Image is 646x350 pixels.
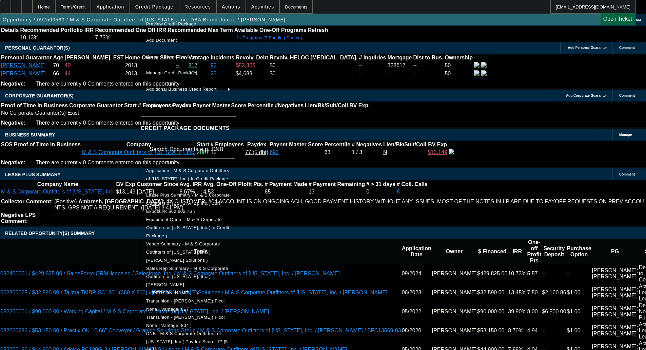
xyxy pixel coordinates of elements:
[146,192,230,214] span: Lease Plus Summary - M & S Corporate Outfitters of [US_STATE], Inc.( Curr. Exposure: $62,602.76 )
[141,240,236,264] button: VendorSummary - M & S Corporate Outfitters of Texas, Inc.( Hirsch Solutions )
[146,315,225,328] span: Transunion - [PERSON_NAME]( Fico: None | Vantage :804 )
[146,168,229,189] span: Application - M & S Corporate Outfitters of [US_STATE], Inc.( In Credit Package )
[146,54,197,59] span: Compile Credit Package
[141,167,236,191] button: Application - M & S Corporate Outfitters of Texas, Inc.( In Credit Package )
[141,124,236,132] h4: CREDIT PACKAGE DOCUMENTS
[146,21,196,26] span: Preview Credit Package
[146,241,220,263] span: VendorSummary - M & S Corporate Outfitters of [US_STATE], Inc.( [PERSON_NAME] Solutions )
[146,103,191,108] span: Exclude TLO Incident
[146,298,225,312] span: Transunion - [PERSON_NAME]( Fico: None | Vantage :817 )
[141,191,236,216] button: Lease Plus Summary - M & S Corporate Outfitters of Texas, Inc.( Curr. Exposure: $62,602.76 )
[146,38,177,43] span: Add Document
[146,70,196,75] span: Manage Credit Package
[146,266,228,295] span: Sales Rep Summary - M & S Corporate Outfitters of [US_STATE], Inc.( [PERSON_NAME], .../[PERSON_NA...
[141,216,236,240] button: Equipment Quote - M & S Corporate Outfitters of Texas, Inc.( In Credit Package )
[146,87,217,92] span: Additional Business Credit Report
[146,217,229,238] span: Equipment Quote - M & S Corporate Outfitters of [US_STATE], Inc.( In Credit Package )
[141,264,236,297] button: Sales Rep Summary - M & S Corporate Outfitters of Texas, Inc.( Wesolowski, .../Wesolowski,... )
[141,313,236,330] button: Transunion - Miller, Sandra( Fico: None | Vantage :804 )
[141,297,236,313] button: Transunion - Miller, Marc( Fico: None | Vantage :817 )
[150,146,223,152] mat-label: Search Documents e.g. DNB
